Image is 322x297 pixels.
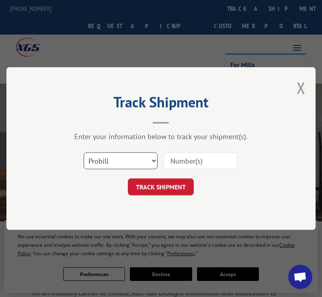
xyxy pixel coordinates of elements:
button: TRACK SHIPMENT [128,178,194,195]
div: Enter your information below to track your shipment(s). [47,132,275,141]
h2: Track Shipment [47,96,275,112]
div: Open chat [288,265,312,289]
button: Close modal [297,77,306,98]
input: Number(s) [164,152,238,169]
